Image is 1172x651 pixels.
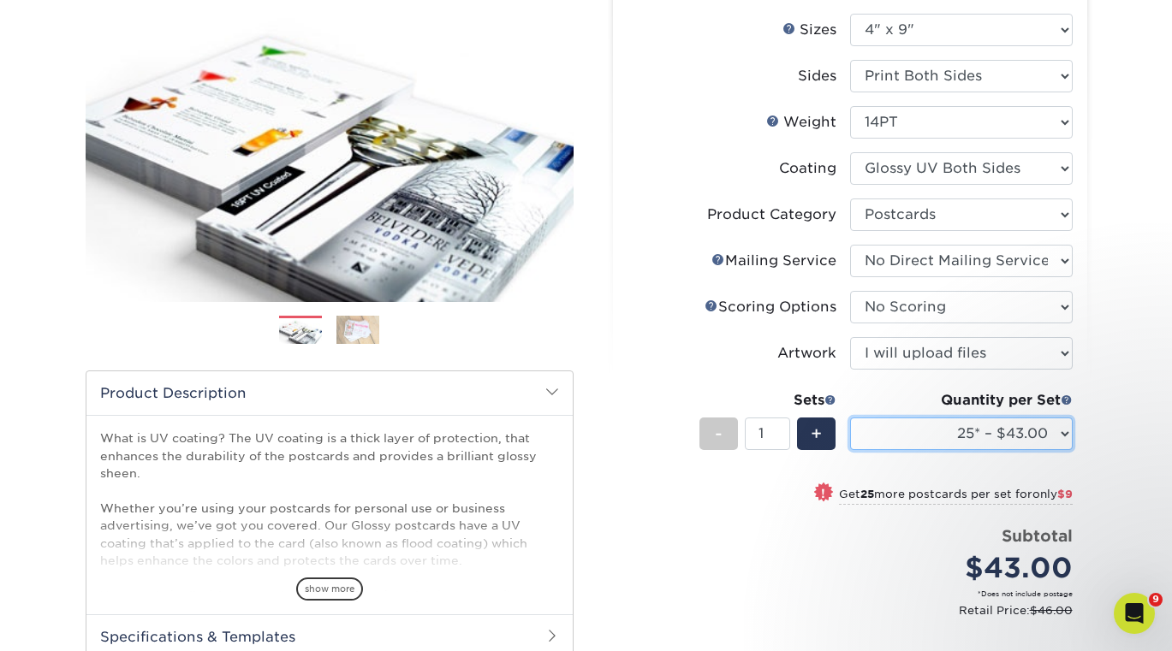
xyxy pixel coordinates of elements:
span: + [811,421,822,447]
div: Sets [699,390,836,411]
div: Coating [779,158,836,179]
span: only [1032,488,1073,500]
span: - [715,421,723,447]
div: Product Category [707,204,836,225]
small: Get more postcards per set for [839,488,1073,505]
strong: Subtotal [1002,526,1073,545]
span: show more [296,577,363,601]
img: Postcards 02 [336,315,379,345]
div: Weight [766,112,836,133]
small: *Does not include postage [640,589,1073,599]
small: Retail Price: [640,602,1073,618]
div: Quantity per Set [850,390,1073,411]
div: Artwork [777,343,836,364]
img: Postcards 01 [279,317,322,346]
span: $46.00 [1030,604,1073,617]
iframe: Intercom live chat [1114,593,1155,634]
span: ! [821,484,825,502]
div: Sides [798,66,836,86]
iframe: Google Customer Reviews [4,599,146,645]
span: 9 [1149,593,1163,607]
strong: 25 [860,488,874,500]
span: $9 [1057,488,1073,500]
div: Mailing Service [711,251,836,271]
div: $43.00 [863,547,1073,589]
h2: Product Description [86,371,573,415]
div: Scoring Options [705,297,836,317]
div: Sizes [782,20,836,40]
